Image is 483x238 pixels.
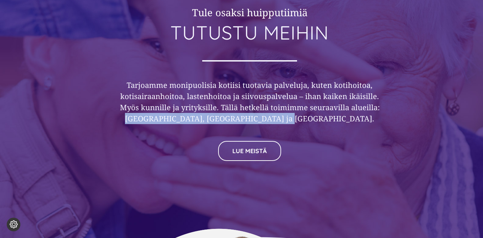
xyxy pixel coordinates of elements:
[232,147,267,154] span: LUE MEISTÄ
[120,22,380,43] h1: TUTUSTU MEIHIN
[120,6,380,19] h2: Tule osaksi huipputiimiä
[120,79,380,124] h3: Tarjoamme moni­puolisia kotiisi tuotavia palve­luja, kuten koti­hoitoa, koti­sairaan­hoitoa, last...
[218,141,281,161] a: LUE MEISTÄ
[7,218,20,231] button: Evästeasetukset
